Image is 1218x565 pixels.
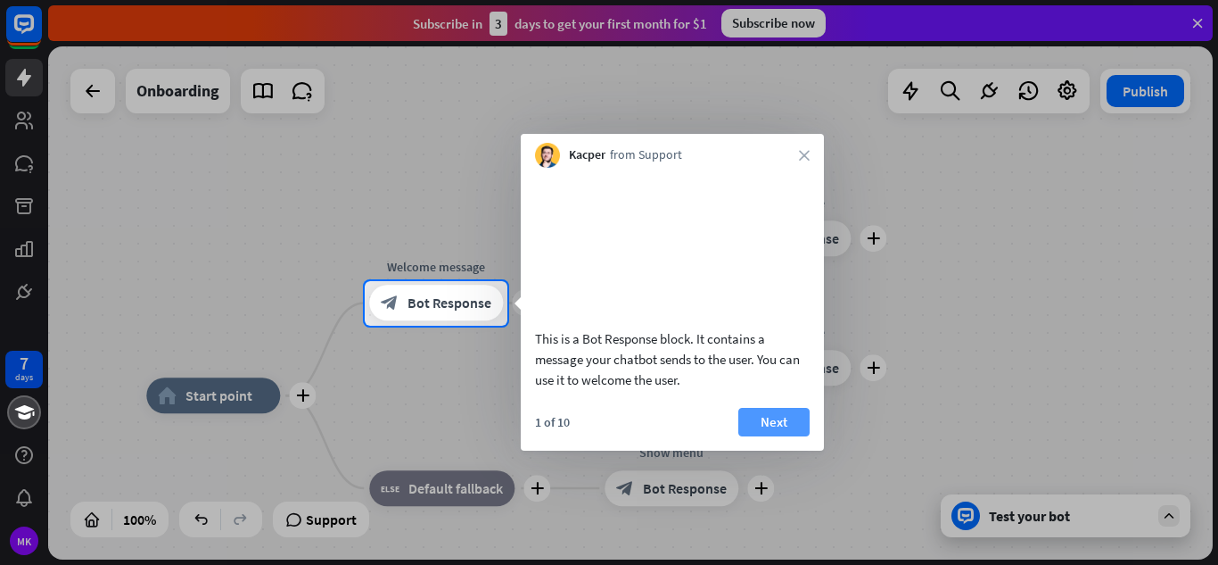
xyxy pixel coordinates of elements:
i: close [799,150,810,161]
i: block_bot_response [381,295,399,312]
span: Bot Response [407,295,491,312]
button: Next [738,408,810,436]
div: This is a Bot Response block. It contains a message your chatbot sends to the user. You can use i... [535,328,810,390]
span: Kacper [569,146,605,164]
button: Open LiveChat chat widget [14,7,68,61]
div: 1 of 10 [535,414,570,430]
span: from Support [610,146,682,164]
